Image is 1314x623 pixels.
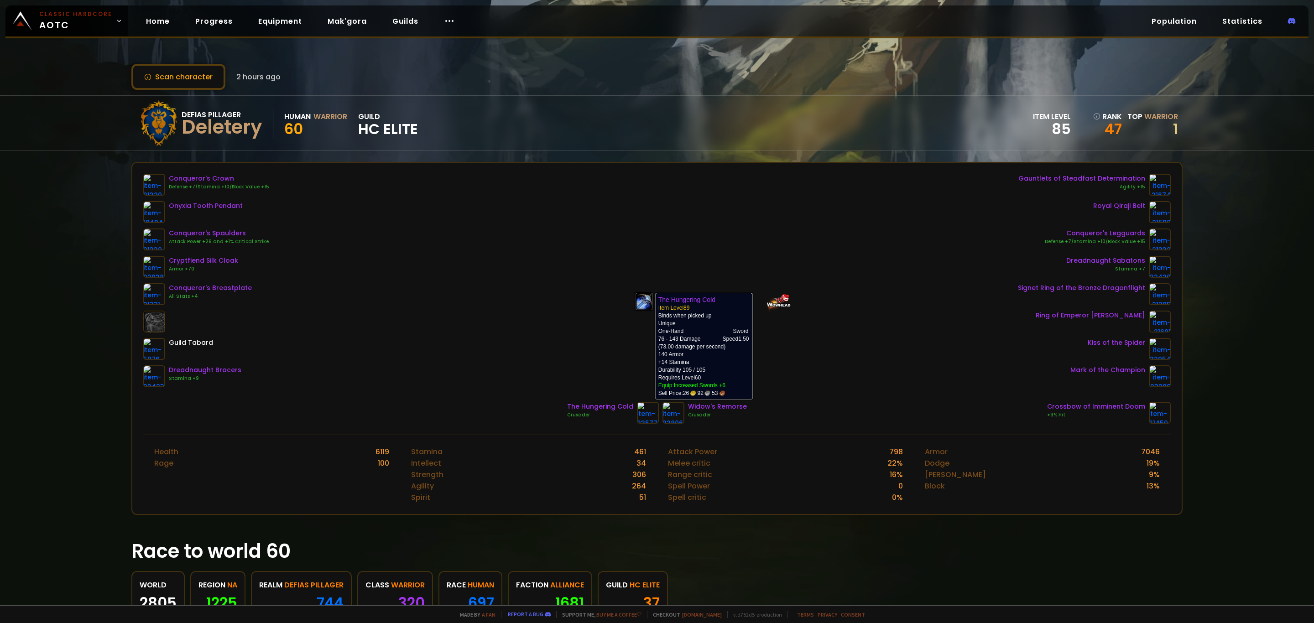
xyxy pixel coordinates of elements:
[700,335,749,343] th: Speed 1.50
[284,579,344,591] span: Defias Pillager
[1147,480,1160,492] div: 13 %
[198,596,237,610] div: 1225
[411,480,434,492] div: Agility
[892,492,903,503] div: 0 %
[818,611,837,618] a: Privacy
[1093,122,1122,136] a: 47
[668,446,717,457] div: Attack Power
[1141,446,1160,457] div: 7046
[1018,283,1145,293] div: Signet Ring of the Bronze Dragonflight
[683,389,696,397] span: 26
[1149,283,1171,305] img: item-21205
[131,571,185,618] a: World2805
[556,611,641,618] span: Support me,
[668,469,712,480] div: Range critic
[182,120,262,134] div: Deletery
[143,174,165,196] img: item-21329
[438,571,502,618] a: raceHuman697
[925,480,945,492] div: Block
[169,283,252,293] div: Conqueror's Breastplate
[140,579,177,591] div: World
[143,338,165,360] img: item-5976
[606,579,660,591] div: guild
[658,389,749,397] div: Sell Price:
[688,411,747,419] div: Crusader
[632,480,646,492] div: 264
[1149,201,1171,223] img: item-21598
[182,109,262,120] div: Defias Pillager
[365,596,425,610] div: 320
[508,611,543,618] a: Report a bug
[1066,265,1145,273] div: Stamina +7
[1045,228,1145,238] div: Conqueror's Legguards
[1033,111,1071,122] div: item level
[1149,365,1171,387] img: item-23206
[447,579,494,591] div: race
[378,457,389,469] div: 100
[647,611,722,618] span: Checkout
[658,305,690,311] span: Item Level 89
[1149,338,1171,360] img: item-22954
[1047,402,1145,411] div: Crossbow of Imminent Doom
[636,457,646,469] div: 34
[169,375,241,382] div: Stamina +9
[1149,228,1171,250] img: item-21332
[668,492,706,503] div: Spell critic
[662,402,684,424] img: item-22806
[454,611,495,618] span: Made by
[169,183,269,191] div: Defense +7/Stamina +10/Block Value +15
[39,10,112,18] small: Classic Hardcore
[658,327,695,335] td: One-Hand
[630,579,660,591] span: HC Elite
[682,611,722,618] a: [DOMAIN_NAME]
[391,579,425,591] span: Warrior
[154,446,178,457] div: Health
[169,338,213,348] div: Guild Tabard
[385,12,426,31] a: Guilds
[284,119,303,139] span: 60
[925,457,949,469] div: Dodge
[567,402,633,411] div: The Hungering Cold
[482,611,495,618] a: a fan
[143,365,165,387] img: item-22423
[1149,256,1171,278] img: item-22420
[658,296,749,374] td: Binds when picked up Unique (73.00 damage per second) Durability 105 / 105
[375,446,389,457] div: 6119
[188,12,240,31] a: Progress
[516,579,584,591] div: faction
[550,579,584,591] span: Alliance
[1149,311,1171,332] img: item-21601
[639,492,646,503] div: 51
[632,469,646,480] div: 306
[898,480,903,492] div: 0
[39,10,112,32] span: AOTC
[606,596,660,610] div: 37
[1144,12,1204,31] a: Population
[658,359,689,365] span: +14 Stamina
[411,469,443,480] div: Strength
[1018,183,1145,191] div: Agility +15
[797,611,814,618] a: Terms
[358,111,418,136] div: guild
[925,469,986,480] div: [PERSON_NAME]
[259,579,344,591] div: realm
[169,174,269,183] div: Conqueror's Crown
[508,571,592,618] a: factionAlliance1681
[925,446,948,457] div: Armor
[236,71,281,83] span: 2 hours ago
[841,611,865,618] a: Consent
[411,492,430,503] div: Spirit
[1045,238,1145,245] div: Defense +7/Stamina +10/Block Value +15
[1149,174,1171,196] img: item-21674
[169,238,269,245] div: Attack Power +26 and +1% Critical Strike
[1149,402,1171,424] img: item-21459
[567,411,633,419] div: Crusader
[5,5,128,36] a: Classic HardcoreAOTC
[668,480,710,492] div: Spell Power
[1018,174,1145,183] div: Gauntlets of Steadfast Determination
[143,283,165,305] img: item-21331
[1147,457,1160,469] div: 19 %
[411,457,441,469] div: Intellect
[198,579,237,591] div: region
[890,469,903,480] div: 16 %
